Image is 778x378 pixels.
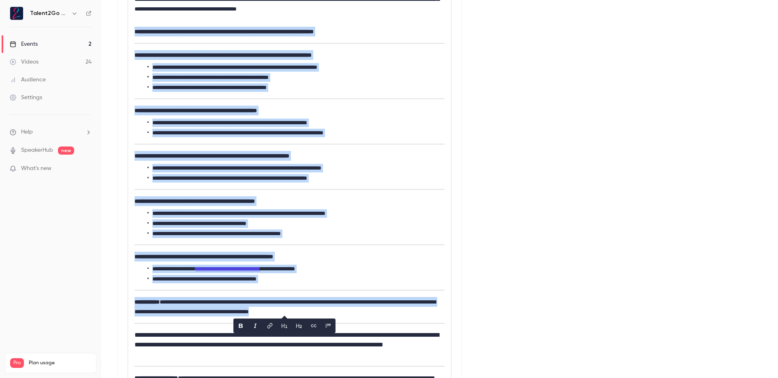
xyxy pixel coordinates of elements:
[322,319,335,332] button: blockquote
[29,360,91,366] span: Plan usage
[249,319,262,332] button: italic
[10,40,38,48] div: Events
[10,93,42,102] div: Settings
[10,58,38,66] div: Videos
[10,76,46,84] div: Audience
[234,319,247,332] button: bold
[263,319,276,332] button: link
[21,128,33,136] span: Help
[10,358,24,368] span: Pro
[30,9,68,17] h6: Talent2Go GmbH
[21,146,53,155] a: SpeakerHub
[10,128,92,136] li: help-dropdown-opener
[58,147,74,155] span: new
[10,7,23,20] img: Talent2Go GmbH
[21,164,51,173] span: What's new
